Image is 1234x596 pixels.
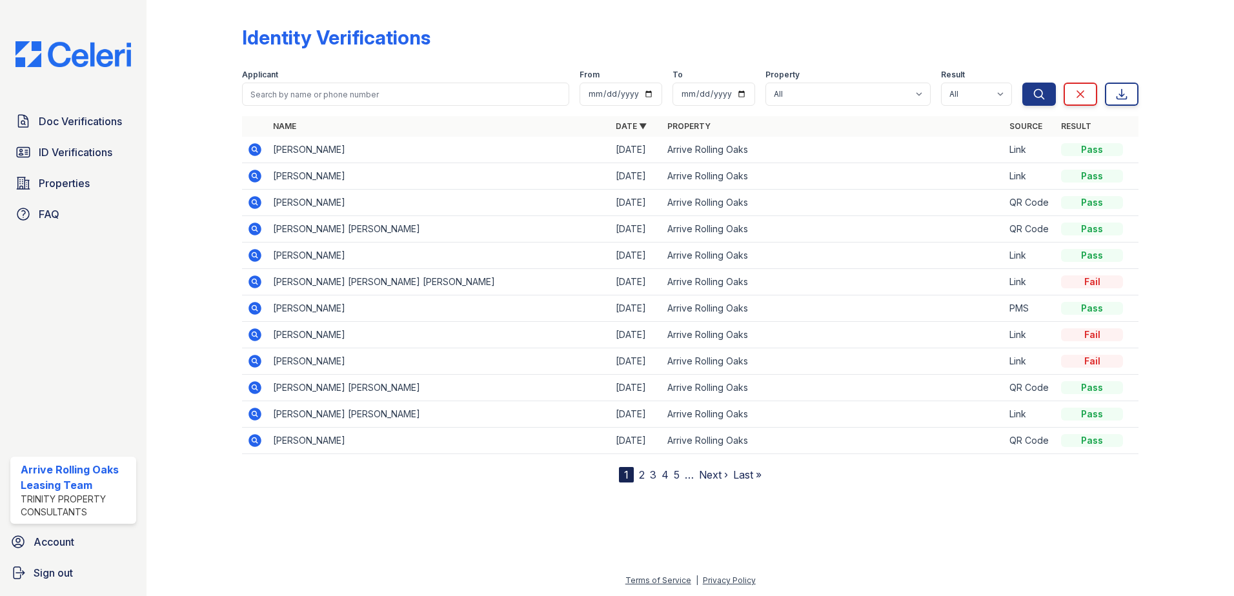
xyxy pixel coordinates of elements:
[268,137,611,163] td: [PERSON_NAME]
[273,121,296,131] a: Name
[268,401,611,428] td: [PERSON_NAME] [PERSON_NAME]
[268,216,611,243] td: [PERSON_NAME] [PERSON_NAME]
[1004,322,1056,348] td: Link
[39,206,59,222] span: FAQ
[268,322,611,348] td: [PERSON_NAME]
[268,269,611,295] td: [PERSON_NAME] [PERSON_NAME] [PERSON_NAME]
[765,70,800,80] label: Property
[611,163,662,190] td: [DATE]
[1004,163,1056,190] td: Link
[674,468,680,481] a: 5
[685,467,694,482] span: …
[268,348,611,375] td: [PERSON_NAME]
[10,170,136,196] a: Properties
[1061,434,1123,447] div: Pass
[268,163,611,190] td: [PERSON_NAME]
[268,190,611,216] td: [PERSON_NAME]
[1061,170,1123,183] div: Pass
[242,70,278,80] label: Applicant
[611,348,662,375] td: [DATE]
[611,243,662,269] td: [DATE]
[21,462,131,493] div: Arrive Rolling Oaks Leasing Team
[733,468,762,481] a: Last »
[268,295,611,322] td: [PERSON_NAME]
[21,493,131,519] div: Trinity Property Consultants
[662,348,1005,375] td: Arrive Rolling Oaks
[611,322,662,348] td: [DATE]
[1061,381,1123,394] div: Pass
[650,468,656,481] a: 3
[1061,328,1123,341] div: Fail
[1004,401,1056,428] td: Link
[611,137,662,163] td: [DATE]
[1061,143,1123,156] div: Pass
[5,529,141,555] a: Account
[39,144,112,160] span: ID Verifications
[1004,375,1056,401] td: QR Code
[667,121,711,131] a: Property
[268,375,611,401] td: [PERSON_NAME] [PERSON_NAME]
[611,375,662,401] td: [DATE]
[662,216,1005,243] td: Arrive Rolling Oaks
[941,70,965,80] label: Result
[580,70,600,80] label: From
[611,269,662,295] td: [DATE]
[34,565,73,581] span: Sign out
[696,575,698,585] div: |
[1004,137,1056,163] td: Link
[10,201,136,227] a: FAQ
[673,70,683,80] label: To
[639,468,645,481] a: 2
[1061,408,1123,421] div: Pass
[1061,196,1123,209] div: Pass
[1004,428,1056,454] td: QR Code
[1061,249,1123,262] div: Pass
[616,121,647,131] a: Date ▼
[662,269,1005,295] td: Arrive Rolling Oaks
[1004,243,1056,269] td: Link
[1009,121,1042,131] a: Source
[34,534,74,550] span: Account
[1004,269,1056,295] td: Link
[611,216,662,243] td: [DATE]
[662,137,1005,163] td: Arrive Rolling Oaks
[662,401,1005,428] td: Arrive Rolling Oaks
[662,190,1005,216] td: Arrive Rolling Oaks
[39,114,122,129] span: Doc Verifications
[611,190,662,216] td: [DATE]
[1061,223,1123,235] div: Pass
[1004,190,1056,216] td: QR Code
[699,468,728,481] a: Next ›
[39,175,90,191] span: Properties
[619,467,634,482] div: 1
[5,41,141,67] img: CE_Logo_Blue-a8612792a0a2168367f1c8372b55b34899dd931a85d93a1a3d3e32e68fde9ad4.png
[268,243,611,269] td: [PERSON_NAME]
[242,83,569,106] input: Search by name or phone number
[662,295,1005,322] td: Arrive Rolling Oaks
[611,401,662,428] td: [DATE]
[662,375,1005,401] td: Arrive Rolling Oaks
[1061,302,1123,315] div: Pass
[1004,295,1056,322] td: PMS
[662,163,1005,190] td: Arrive Rolling Oaks
[662,468,669,481] a: 4
[1061,121,1091,131] a: Result
[662,243,1005,269] td: Arrive Rolling Oaks
[662,428,1005,454] td: Arrive Rolling Oaks
[5,560,141,586] a: Sign out
[662,322,1005,348] td: Arrive Rolling Oaks
[268,428,611,454] td: [PERSON_NAME]
[242,26,430,49] div: Identity Verifications
[1004,348,1056,375] td: Link
[1061,355,1123,368] div: Fail
[1061,275,1123,288] div: Fail
[625,575,691,585] a: Terms of Service
[703,575,756,585] a: Privacy Policy
[10,139,136,165] a: ID Verifications
[611,428,662,454] td: [DATE]
[1004,216,1056,243] td: QR Code
[10,108,136,134] a: Doc Verifications
[611,295,662,322] td: [DATE]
